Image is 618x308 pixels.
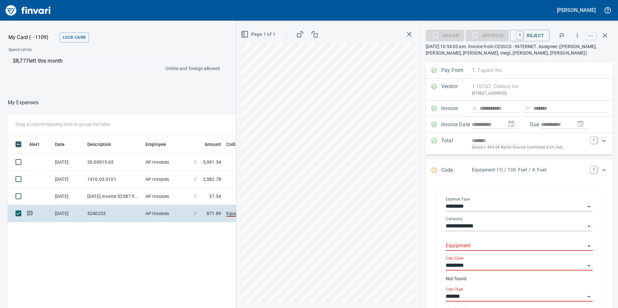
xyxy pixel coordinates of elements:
[446,197,470,201] label: Expense Type
[196,140,221,148] span: Amount
[472,144,587,151] p: (basis + $69.04 Battle Ground Combined 8.6% tax)
[586,32,596,39] a: esc
[194,193,197,200] span: $
[584,222,593,231] button: Open
[87,140,112,148] span: Description
[8,47,125,53] span: Spend Limits
[203,176,221,182] span: 2,582.78
[4,3,52,18] img: Finvari
[584,261,593,270] button: Open
[205,140,221,148] span: Amount
[143,154,191,171] td: AP Invoices
[63,34,86,41] span: Lock Card
[510,30,549,41] button: RReject
[591,166,597,173] a: C
[555,28,569,43] button: Flag
[224,205,385,222] td: Equipment (1) / 130: Fuel / 4: Fuel
[584,241,593,251] button: Open
[87,140,120,148] span: Description
[143,171,191,188] td: AP Invoices
[446,256,463,260] label: Cost Code
[55,140,65,148] span: Date
[203,159,221,165] span: 5,991.34
[426,32,464,38] div: Assign
[85,188,143,205] td: [DATE] Invoice 53587 from Van-port Rigging Inc (1-11072)
[517,32,523,39] a: R
[584,292,593,301] button: Open
[29,140,48,148] span: Alert
[426,160,613,181] div: Expand
[426,43,613,56] p: [DATE] 10:54:03 am. Invoice from CESSCO - INTERNET. Assignee: ([PERSON_NAME], [PERSON_NAME], [PER...
[143,188,191,205] td: AP Invoices
[472,166,587,174] p: Equipment (1) / 130: Fuel / 4: Fuel
[226,140,250,148] span: Coding
[240,28,278,40] button: Page 1 of 1
[3,65,220,72] p: Online and foreign allowed
[555,5,597,15] button: [PERSON_NAME]
[194,210,197,217] span: $
[207,210,221,217] span: 871.89
[29,140,39,148] span: Alert
[441,137,472,151] p: Total
[570,28,584,43] button: More
[515,30,544,41] span: Reject
[52,154,85,171] td: [DATE]
[465,32,509,38] div: Equipment required
[145,140,175,148] span: Employee
[13,57,216,65] p: $8,777 left this month
[557,7,596,14] h5: [PERSON_NAME]
[52,188,85,205] td: [DATE]
[584,202,593,211] button: Open
[52,171,85,188] td: [DATE]
[16,121,110,128] p: Drag a column heading here to group the table
[446,275,593,282] p: Not found
[27,211,33,215] span: Has messages
[441,166,472,175] p: Code
[8,99,38,107] p: My Expenses
[194,176,197,182] span: $
[446,287,463,291] label: Cost Type
[85,171,143,188] td: 1410.03.0101
[85,154,143,171] td: 30.00015.65
[194,159,197,165] span: $
[426,133,613,155] div: Expand
[209,193,221,200] span: 37.54
[85,205,143,222] td: 5240233
[8,34,57,41] p: My Card (···1109)
[226,140,241,148] span: Coding
[584,28,613,43] span: Close invoice
[446,217,463,221] label: Company
[8,99,38,107] nav: breadcrumb
[59,33,89,43] button: Lock Card
[143,205,191,222] td: AP Invoices
[242,30,275,38] span: Page 1 of 1
[55,140,73,148] span: Date
[145,140,166,148] span: Employee
[591,137,597,143] a: T
[52,205,85,222] td: [DATE]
